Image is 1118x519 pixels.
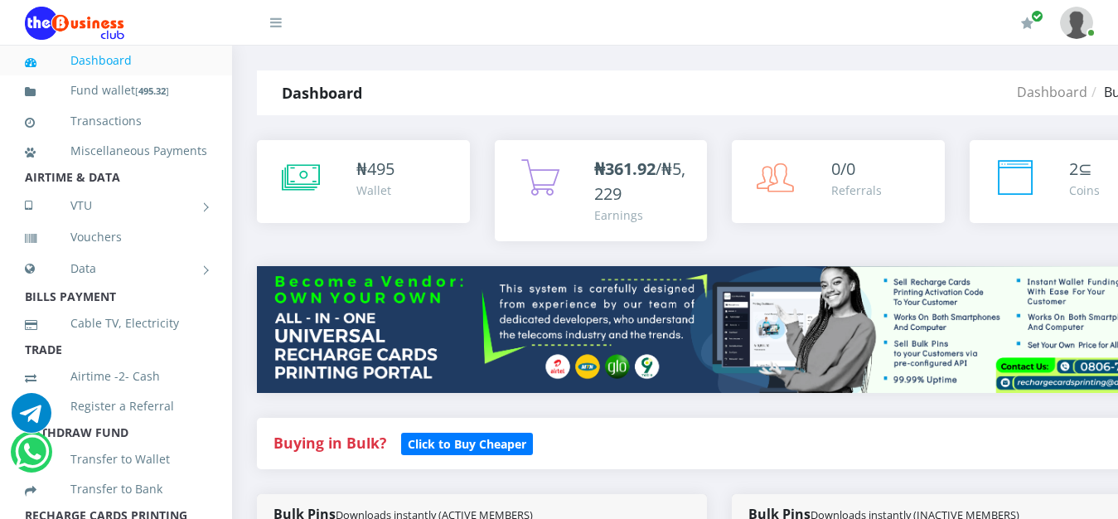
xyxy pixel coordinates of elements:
[138,85,166,97] b: 495.32
[273,433,386,453] strong: Buying in Bulk?
[25,185,207,226] a: VTU
[25,71,207,110] a: Fund wallet[495.32]
[1017,83,1087,101] a: Dashboard
[135,85,169,97] small: [ ]
[15,444,49,472] a: Chat for support
[25,218,207,256] a: Vouchers
[25,440,207,478] a: Transfer to Wallet
[356,182,394,199] div: Wallet
[594,158,685,205] span: /₦5,229
[25,132,207,170] a: Miscellaneous Payments
[831,182,882,199] div: Referrals
[25,387,207,425] a: Register a Referral
[594,158,656,180] b: ₦361.92
[25,304,207,342] a: Cable TV, Electricity
[257,140,470,223] a: ₦495 Wallet
[1069,182,1100,199] div: Coins
[594,206,691,224] div: Earnings
[25,470,207,508] a: Transfer to Bank
[732,140,945,223] a: 0/0 Referrals
[495,140,708,241] a: ₦361.92/₦5,229 Earnings
[1021,17,1033,30] i: Renew/Upgrade Subscription
[1060,7,1093,39] img: User
[408,436,526,452] b: Click to Buy Cheaper
[367,158,394,180] span: 495
[282,83,362,103] strong: Dashboard
[1069,158,1078,180] span: 2
[356,157,394,182] div: ₦
[12,405,51,433] a: Chat for support
[25,357,207,395] a: Airtime -2- Cash
[401,433,533,453] a: Click to Buy Cheaper
[25,248,207,289] a: Data
[1031,10,1043,22] span: Renew/Upgrade Subscription
[25,41,207,80] a: Dashboard
[25,102,207,140] a: Transactions
[1069,157,1100,182] div: ⊆
[25,7,124,40] img: Logo
[831,158,855,180] span: 0/0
